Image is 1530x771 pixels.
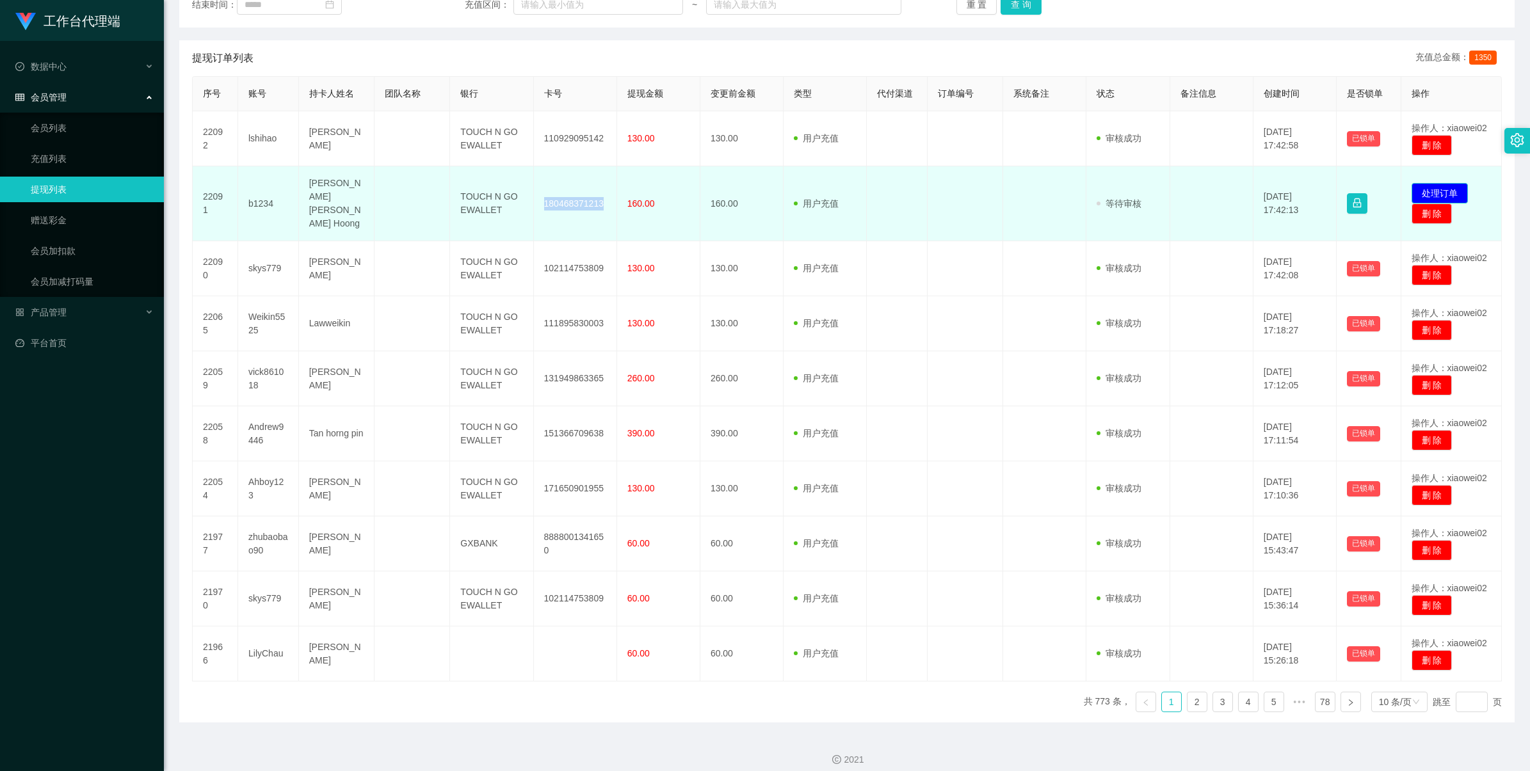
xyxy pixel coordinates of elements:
[1264,692,1284,712] li: 5
[534,461,617,516] td: 171650901955
[299,516,374,571] td: [PERSON_NAME]
[794,648,839,658] span: 用户充值
[794,428,839,438] span: 用户充值
[450,111,533,166] td: TOUCH N GO EWALLET
[700,406,784,461] td: 390.00
[299,111,374,166] td: [PERSON_NAME]
[193,571,238,626] td: 21970
[385,88,421,99] span: 团队名称
[1412,650,1453,671] button: 删 除
[15,308,24,317] i: 图标: appstore-o
[1097,318,1141,328] span: 审核成功
[1412,540,1453,560] button: 删 除
[31,115,154,141] a: 会员列表
[794,198,839,209] span: 用户充值
[31,177,154,202] a: 提现列表
[238,406,299,461] td: Andrew9446
[627,428,655,438] span: 390.00
[794,133,839,143] span: 用户充值
[1289,692,1310,712] li: 向后 5 页
[299,166,374,241] td: [PERSON_NAME] [PERSON_NAME] Hoong
[627,198,655,209] span: 160.00
[238,571,299,626] td: skys779
[534,241,617,296] td: 102114753809
[1412,583,1487,593] span: 操作人：xiaowei02
[1412,320,1453,340] button: 删 除
[1412,698,1420,707] i: 图标: down
[1412,203,1453,224] button: 删 除
[1264,88,1300,99] span: 创建时间
[248,88,266,99] span: 账号
[193,351,238,406] td: 22059
[1341,692,1361,712] li: 下一页
[1347,193,1367,214] button: 图标: lock
[238,296,299,351] td: Weikin5525
[1347,88,1383,99] span: 是否锁单
[1084,692,1131,712] li: 共 773 条，
[700,626,784,681] td: 60.00
[534,351,617,406] td: 131949863365
[193,626,238,681] td: 21966
[1412,528,1487,538] span: 操作人：xiaowei02
[1347,371,1380,386] button: 已锁单
[203,88,221,99] span: 序号
[1253,626,1337,681] td: [DATE] 15:26:18
[192,51,254,66] span: 提现订单列表
[1510,133,1524,147] i: 图标: setting
[534,111,617,166] td: 110929095142
[1289,692,1310,712] span: •••
[1315,692,1335,712] li: 78
[15,93,24,102] i: 图标: table
[1253,166,1337,241] td: [DATE] 17:42:13
[31,146,154,171] a: 充值列表
[31,207,154,233] a: 赠送彩金
[1347,536,1380,552] button: 已锁单
[877,88,913,99] span: 代付渠道
[700,111,784,166] td: 130.00
[794,538,839,548] span: 用户充值
[15,15,120,26] a: 工作台代理端
[1097,263,1141,273] span: 审核成功
[1412,308,1487,318] span: 操作人：xiaowei02
[450,351,533,406] td: TOUCH N GO EWALLET
[627,538,650,548] span: 60.00
[1347,261,1380,276] button: 已锁单
[627,133,655,143] span: 130.00
[15,330,154,356] a: 图标: dashboard平台首页
[238,351,299,406] td: vick861018
[1412,135,1453,155] button: 删 除
[1316,692,1335,711] a: 78
[174,753,1520,767] div: 2021
[1347,426,1380,441] button: 已锁单
[31,269,154,294] a: 会员加减打码量
[238,626,299,681] td: LilyChau
[1469,51,1497,65] span: 1350
[1253,111,1337,166] td: [DATE] 17:42:58
[1412,638,1487,648] span: 操作人：xiaowei02
[238,166,299,241] td: b1234
[238,241,299,296] td: skys779
[299,351,374,406] td: [PERSON_NAME]
[1347,481,1380,497] button: 已锁单
[700,351,784,406] td: 260.00
[1347,316,1380,331] button: 已锁单
[1239,692,1258,711] a: 4
[1097,483,1141,493] span: 审核成功
[238,461,299,516] td: Ahboy123
[1412,183,1468,203] button: 处理订单
[1412,430,1453,450] button: 删 除
[1162,692,1181,711] a: 1
[1136,692,1156,712] li: 上一页
[1180,88,1216,99] span: 备注信息
[1097,88,1115,99] span: 状态
[1264,692,1284,711] a: 5
[1253,241,1337,296] td: [DATE] 17:42:08
[309,88,354,99] span: 持卡人姓名
[1347,131,1380,147] button: 已锁单
[1097,428,1141,438] span: 审核成功
[44,1,120,42] h1: 工作台代理端
[627,263,655,273] span: 130.00
[700,166,784,241] td: 160.00
[299,241,374,296] td: [PERSON_NAME]
[1412,485,1453,505] button: 删 除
